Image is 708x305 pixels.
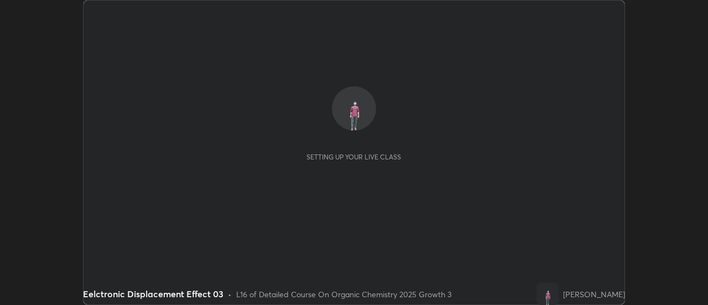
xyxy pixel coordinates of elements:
[83,287,223,301] div: Eelctronic Displacement Effect 03
[306,153,401,161] div: Setting up your live class
[537,283,559,305] img: 807bcb3d27944c288ab7064a26e4c203.png
[236,288,451,300] div: L16 of Detailed Course On Organic Chemistry 2025 Growth 3
[228,288,232,300] div: •
[563,288,625,300] div: [PERSON_NAME]
[332,86,376,131] img: 807bcb3d27944c288ab7064a26e4c203.png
